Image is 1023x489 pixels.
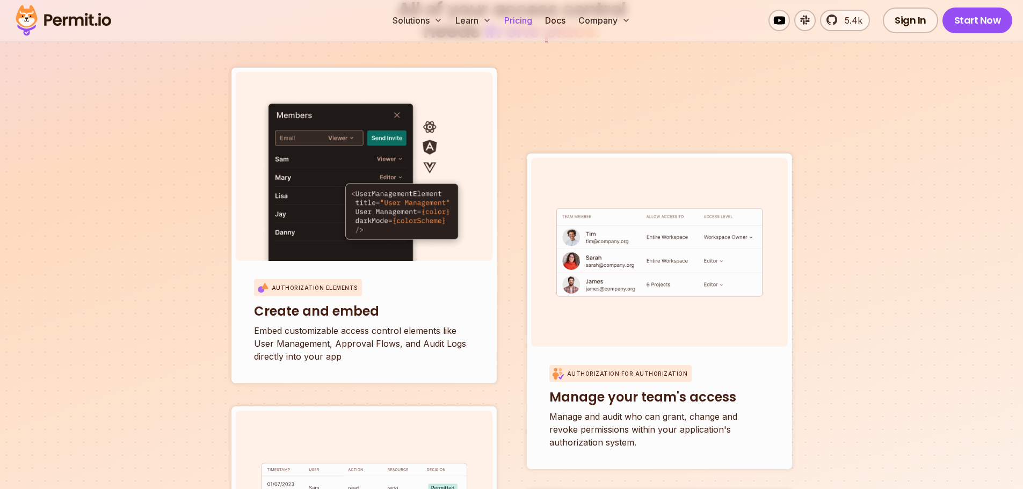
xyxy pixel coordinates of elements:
[254,324,474,363] p: Embed customizable access control elements like User Management, Approval Flows, and Audit Logs d...
[388,10,447,31] button: Solutions
[451,10,496,31] button: Learn
[231,68,497,383] a: Authorization ElementsCreate and embedEmbed customizable access control elements like User Manage...
[500,10,536,31] a: Pricing
[254,303,474,320] h3: Create and embed
[567,370,688,378] p: Authorization for Authorization
[549,389,770,406] h3: Manage your team's access
[942,8,1013,33] a: Start Now
[11,2,116,39] img: Permit logo
[574,10,635,31] button: Company
[838,14,862,27] span: 5.4k
[820,10,870,31] a: 5.4k
[549,410,770,449] p: Manage and audit who can grant, change and revoke permissions within your application's authoriza...
[527,154,792,469] a: Authorization for AuthorizationManage your team's accessManage and audit who can grant, change an...
[272,284,358,292] p: Authorization Elements
[541,10,570,31] a: Docs
[883,8,938,33] a: Sign In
